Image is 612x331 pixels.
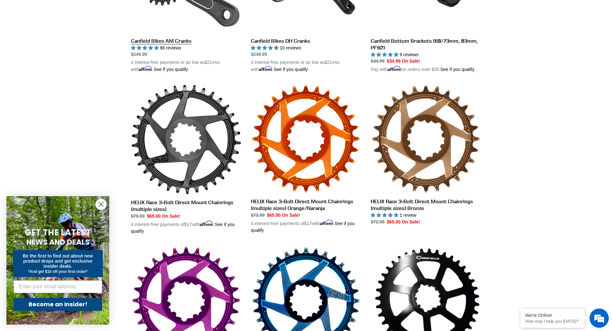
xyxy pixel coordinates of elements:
[525,319,580,324] p: How may I help you today?
[525,313,580,318] div: We're Online!
[28,269,87,274] span: *And get $10 off your first order*
[95,199,107,210] button: Close dialog
[26,237,90,247] span: NEWS AND DEALS
[23,253,93,269] span: Be the first to find out about new product drops and get exclusive insider deals.
[13,298,102,311] button: Become an Insider!
[25,227,91,238] span: GET THE LATEST
[13,280,102,293] input: Enter your email address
